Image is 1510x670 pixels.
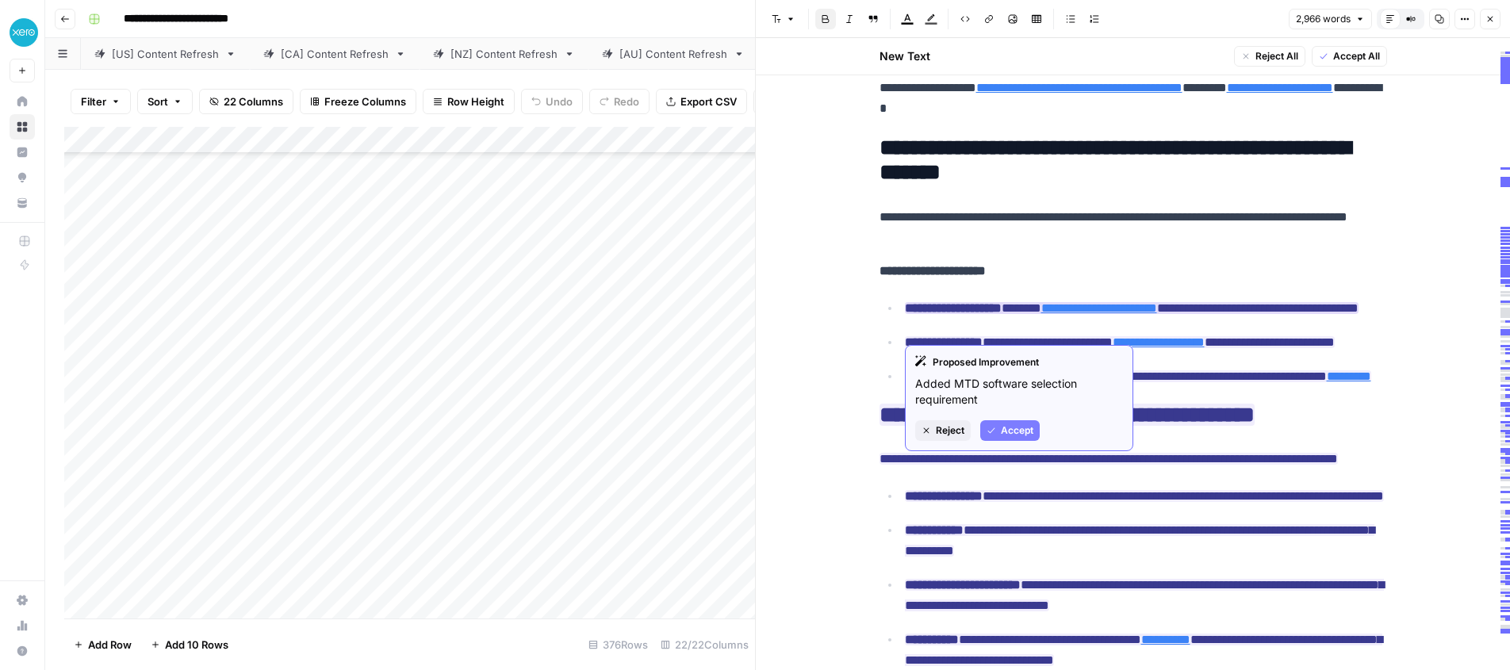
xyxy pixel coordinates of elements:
[915,355,1123,369] div: Proposed Improvement
[141,632,238,657] button: Add 10 Rows
[10,114,35,140] a: Browse
[1333,49,1380,63] span: Accept All
[81,38,250,70] a: [US] Content Refresh
[10,18,38,47] img: XeroOps Logo
[88,637,132,653] span: Add Row
[980,420,1040,441] button: Accept
[1312,46,1387,67] button: Accept All
[546,94,573,109] span: Undo
[1296,12,1351,26] span: 2,966 words
[915,420,971,441] button: Reject
[148,94,168,109] span: Sort
[588,38,758,70] a: [AU] Content Refresh
[112,46,219,62] div: [US] Content Refresh
[81,94,106,109] span: Filter
[654,632,755,657] div: 22/22 Columns
[10,613,35,638] a: Usage
[1289,9,1372,29] button: 2,966 words
[300,89,416,114] button: Freeze Columns
[447,94,504,109] span: Row Height
[880,48,930,64] h2: New Text
[10,165,35,190] a: Opportunities
[199,89,293,114] button: 22 Columns
[224,94,283,109] span: 22 Columns
[137,89,193,114] button: Sort
[10,89,35,114] a: Home
[10,588,35,613] a: Settings
[423,89,515,114] button: Row Height
[1255,49,1298,63] span: Reject All
[614,94,639,109] span: Redo
[10,140,35,165] a: Insights
[450,46,558,62] div: [NZ] Content Refresh
[10,638,35,664] button: Help + Support
[589,89,650,114] button: Redo
[1234,46,1305,67] button: Reject All
[10,13,35,52] button: Workspace: XeroOps
[324,94,406,109] span: Freeze Columns
[64,632,141,657] button: Add Row
[10,190,35,216] a: Your Data
[250,38,420,70] a: [CA] Content Refresh
[281,46,389,62] div: [CA] Content Refresh
[582,632,654,657] div: 376 Rows
[680,94,737,109] span: Export CSV
[521,89,583,114] button: Undo
[915,376,1123,408] p: Added MTD software selection requirement
[936,423,964,438] span: Reject
[71,89,131,114] button: Filter
[656,89,747,114] button: Export CSV
[420,38,588,70] a: [NZ] Content Refresh
[1001,423,1033,438] span: Accept
[619,46,727,62] div: [AU] Content Refresh
[165,637,228,653] span: Add 10 Rows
